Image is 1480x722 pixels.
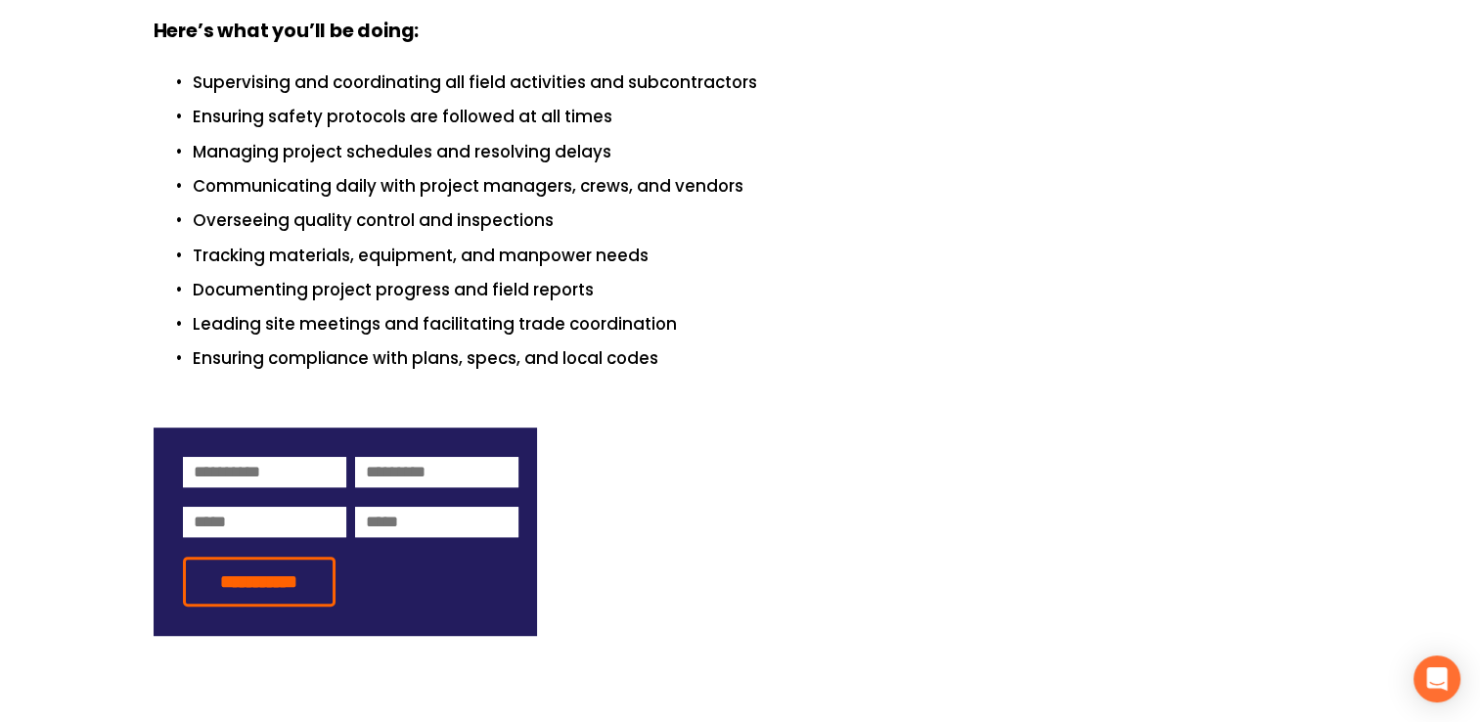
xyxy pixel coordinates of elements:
p: Supervising and coordinating all field activities and subcontractors [193,69,1327,96]
p: Managing project schedules and resolving delays [193,139,1327,165]
p: Ensuring safety protocols are followed at all times [193,104,1327,130]
p: Overseeing quality control and inspections [193,207,1327,234]
p: Leading site meetings and facilitating trade coordination [193,311,1327,338]
p: Communicating daily with project managers, crews, and vendors [193,173,1327,200]
p: Ensuring compliance with plans, specs, and local codes [193,345,1327,372]
div: Open Intercom Messenger [1413,655,1460,702]
p: Documenting project progress and field reports [193,277,1327,303]
p: Tracking materials, equipment, and manpower needs [193,243,1327,269]
strong: Here’s what you’ll be doing: [154,17,420,49]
